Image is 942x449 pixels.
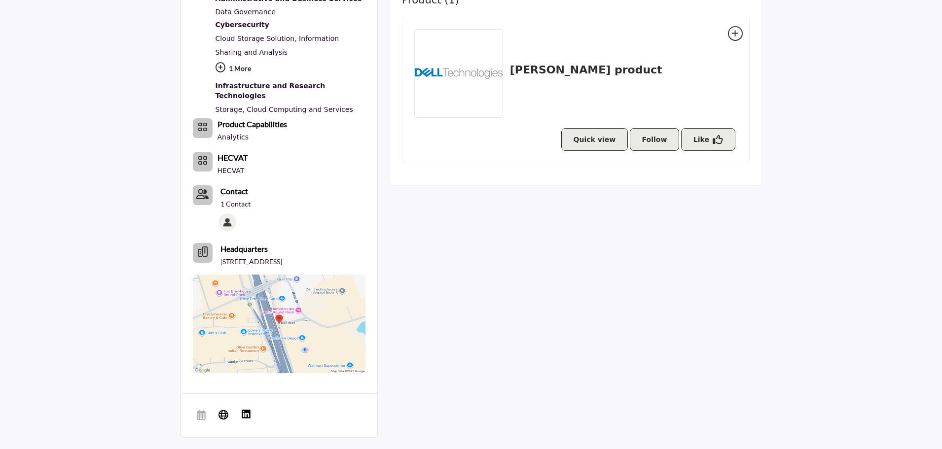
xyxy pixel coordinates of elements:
img: joe product logo [414,29,503,118]
img: LinkedIn [241,409,251,419]
button: Category Icon [193,152,213,172]
a: Infrastructure and Research Technologies [216,80,365,102]
a: Link of redirect to contact page [193,185,213,205]
p: Like [693,134,709,145]
a: Product Capabilities [217,121,287,129]
b: Product Capabilities [217,119,287,129]
a: Data Governance [216,8,276,16]
a: Cybersecurity [216,19,365,32]
a: 1 Contact [220,199,251,209]
p: 1 More [216,59,365,80]
div: Foundational technologies and advanced tools supporting educational operations and academic resea... [216,80,365,102]
a: Analytics [217,133,249,141]
p: [STREET_ADDRESS] [220,257,282,267]
button: Like [681,128,735,151]
a: Cloud Computing and Services [247,105,353,113]
a: Contact [220,185,248,197]
a: Information Sharing and Analysis [216,35,339,56]
button: Follow [630,128,680,151]
div: Tools, practices, and services for protecting educational institutions' digital assets, data, and... [216,19,365,32]
b: HECVAT [217,153,248,162]
button: Category Icon [193,118,213,138]
img: Location Map [193,275,365,373]
a: HECVAT [217,154,248,162]
button: Headquarter icon [193,243,213,263]
p: Follow [642,134,667,145]
button: Quick view [561,128,628,151]
a: Cloud Storage Solution, [216,35,297,42]
b: Contact [220,186,248,196]
a: Storage, [216,105,245,113]
img: Michelle C. [218,213,236,231]
a: [PERSON_NAME] product [510,64,662,76]
b: Headquarters [220,243,268,255]
a: HECVAT [217,167,245,174]
button: Contact-Employee Icon [193,185,213,205]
